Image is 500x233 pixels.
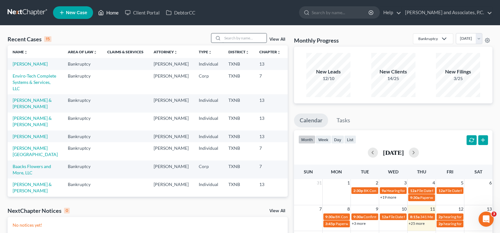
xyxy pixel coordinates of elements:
[63,70,102,94] td: Bankruptcy
[194,142,223,160] td: Individual
[149,70,194,94] td: [PERSON_NAME]
[199,50,212,54] a: Typeunfold_more
[380,7,401,18] a: Help
[13,164,51,175] a: Baacks Flowers and More, LLC
[306,68,350,75] div: New Leads
[361,169,369,174] span: Tue
[294,37,339,44] h3: Monthly Progress
[294,114,328,127] a: Calendar
[93,50,97,54] i: unfold_more
[223,113,254,131] td: TXNB
[245,50,249,54] i: unfold_more
[149,131,194,142] td: [PERSON_NAME]
[436,68,480,75] div: New Filings
[371,75,415,82] div: 14/25
[286,113,335,131] td: 25-70083
[194,94,223,112] td: Individual
[223,58,254,70] td: TXNB
[259,50,281,54] a: Chapterunfold_more
[223,142,254,160] td: TXNB
[154,50,178,54] a: Attorneyunfold_more
[68,50,97,54] a: Area of Lawunfold_more
[163,7,198,18] a: DebtorCC
[254,197,286,215] td: 13
[149,58,194,70] td: [PERSON_NAME]
[63,178,102,196] td: Bankruptcy
[436,75,480,82] div: 3/25
[331,114,356,127] a: Tasks
[371,68,415,75] div: New Clients
[331,169,342,174] span: Mon
[417,169,426,174] span: Thu
[347,179,350,187] span: 1
[382,214,388,219] span: 12a
[420,195,483,200] span: Paperwork appt for [PERSON_NAME]
[223,160,254,178] td: TXNB
[194,58,223,70] td: Individual
[286,70,335,94] td: [PHONE_NUMBER]
[194,113,223,131] td: Individual
[149,178,194,196] td: [PERSON_NAME]
[95,7,122,18] a: Home
[194,160,223,178] td: Corp
[66,10,87,15] span: New Case
[429,205,436,213] span: 11
[418,36,438,41] div: Bankruptcy
[63,197,102,215] td: Bankruptcy
[410,214,420,219] span: 8:15a
[352,221,366,226] a: +3 more
[286,142,335,160] td: [PHONE_NUMBER]
[194,131,223,142] td: Individual
[401,205,407,213] span: 10
[460,179,464,187] span: 5
[149,142,194,160] td: [PERSON_NAME]
[8,35,51,43] div: Recent Cases
[389,214,439,219] span: File Date for [PERSON_NAME]
[316,179,322,187] span: 31
[13,115,52,127] a: [PERSON_NAME] & [PERSON_NAME]
[223,94,254,112] td: TXNB
[208,50,212,54] i: unfold_more
[286,131,335,142] td: [PHONE_NUMBER]
[344,135,356,144] button: list
[13,97,52,109] a: [PERSON_NAME] & [PERSON_NAME]
[194,70,223,94] td: Corp
[325,214,335,219] span: 9:30a
[489,179,492,187] span: 6
[102,45,149,58] th: Claims & Services
[432,179,436,187] span: 4
[438,188,445,193] span: 12a
[194,197,223,215] td: Individual
[13,61,48,67] a: [PERSON_NAME]
[63,94,102,112] td: Bankruptcy
[458,205,464,213] span: 12
[383,149,404,156] h2: [DATE]
[149,94,194,112] td: [PERSON_NAME]
[254,131,286,142] td: 13
[479,212,494,227] iframe: Intercom live chat
[64,208,70,213] div: 0
[353,214,363,219] span: 9:30a
[335,214,390,219] span: BK Consult for [PERSON_NAME]
[24,50,28,54] i: unfold_more
[194,178,223,196] td: Individual
[286,197,335,215] td: [PHONE_NUMBER]
[336,221,432,226] span: Paperwork appt for [PERSON_NAME] & [PERSON_NAME]
[13,182,52,193] a: [PERSON_NAME] & [PERSON_NAME]
[474,169,482,174] span: Sat
[8,207,70,214] div: NextChapter Notices
[438,221,443,226] span: 2p
[386,188,436,193] span: Hearing for [PERSON_NAME]
[254,70,286,94] td: 7
[149,197,194,215] td: [PERSON_NAME]
[13,145,58,157] a: [PERSON_NAME][GEOGRAPHIC_DATA]
[269,209,285,213] a: View All
[319,205,322,213] span: 7
[254,113,286,131] td: 13
[228,50,249,54] a: Districtunfold_more
[254,58,286,70] td: 13
[375,179,379,187] span: 2
[375,205,379,213] span: 9
[63,58,102,70] td: Bankruptcy
[364,188,452,193] span: BK Consult for [PERSON_NAME] & [PERSON_NAME]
